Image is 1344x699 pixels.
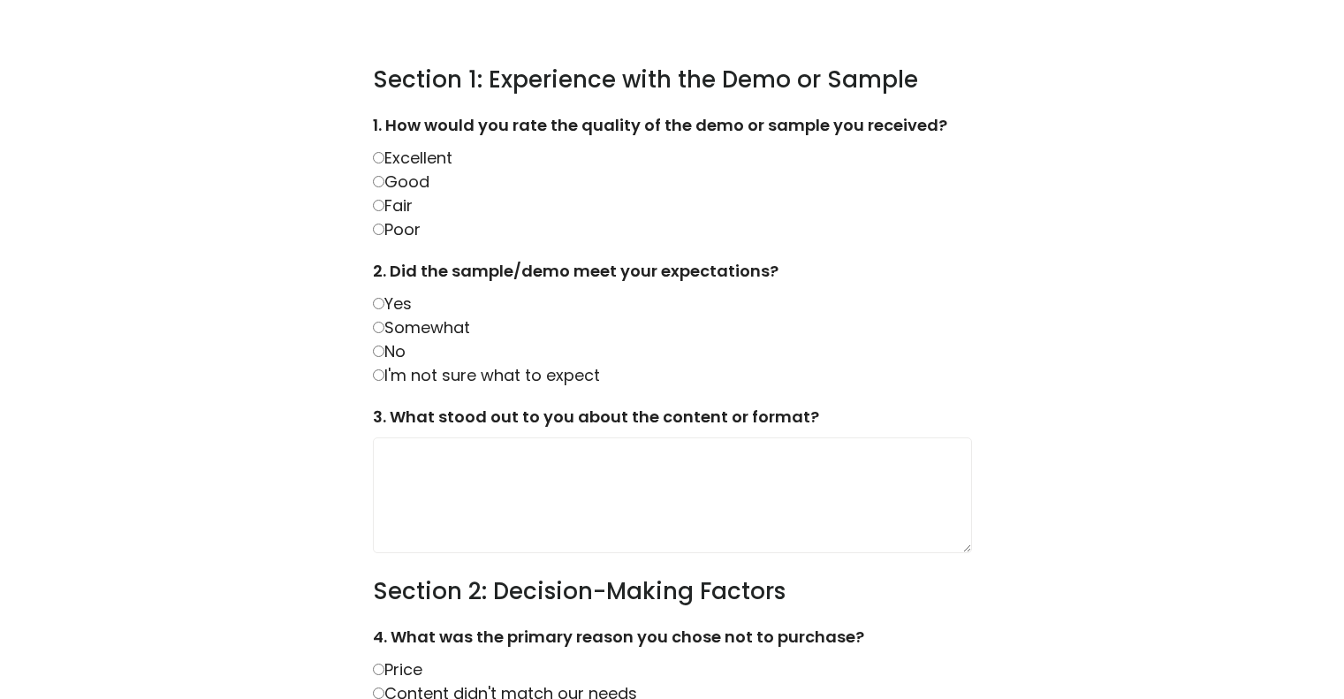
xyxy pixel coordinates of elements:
h3: Section 2: Decision-Making Factors [373,577,972,607]
label: Excellent [373,147,452,169]
input: Yes [373,298,384,309]
input: No [373,346,384,357]
label: 3. What stood out to you about the content or format? [373,405,972,437]
label: 2. Did the sample/demo meet your expectations? [373,259,972,292]
label: 4. What was the primary reason you chose not to purchase? [373,625,972,657]
label: Good [373,171,429,193]
label: Yes [373,293,412,315]
input: Somewhat [373,322,384,333]
input: Good [373,176,384,187]
label: Somewhat [373,316,470,338]
input: Content didn't match our needs [373,688,384,699]
input: I'm not sure what to expect [373,369,384,381]
input: Fair [373,200,384,211]
label: Poor [373,218,421,240]
label: Fair [373,194,413,217]
label: I'm not sure what to expect [373,364,600,386]
label: Price [373,658,422,680]
input: Price [373,664,384,675]
label: No [373,340,406,362]
h3: Section 1: Experience with the Demo or Sample [373,65,972,95]
label: 1. How would you rate the quality of the demo or sample you received? [373,113,972,146]
input: Excellent [373,152,384,163]
input: Poor [373,224,384,235]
